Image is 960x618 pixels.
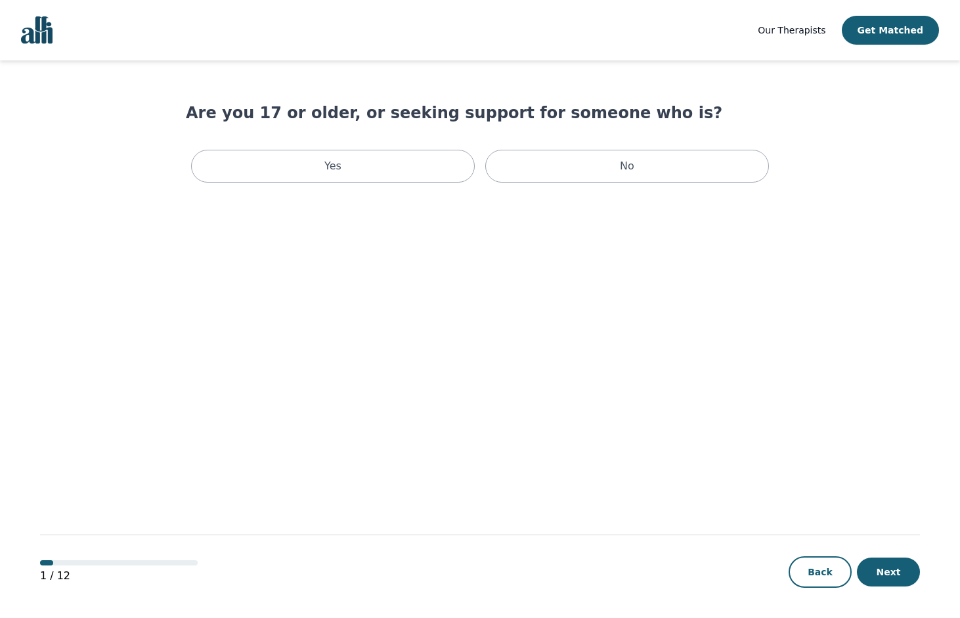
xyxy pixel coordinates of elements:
[842,16,939,45] button: Get Matched
[789,556,852,588] button: Back
[758,25,825,35] span: Our Therapists
[186,102,774,123] h1: Are you 17 or older, or seeking support for someone who is?
[324,158,341,174] p: Yes
[620,158,634,174] p: No
[40,568,198,584] p: 1 / 12
[857,558,920,586] button: Next
[758,22,825,38] a: Our Therapists
[21,16,53,44] img: alli logo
